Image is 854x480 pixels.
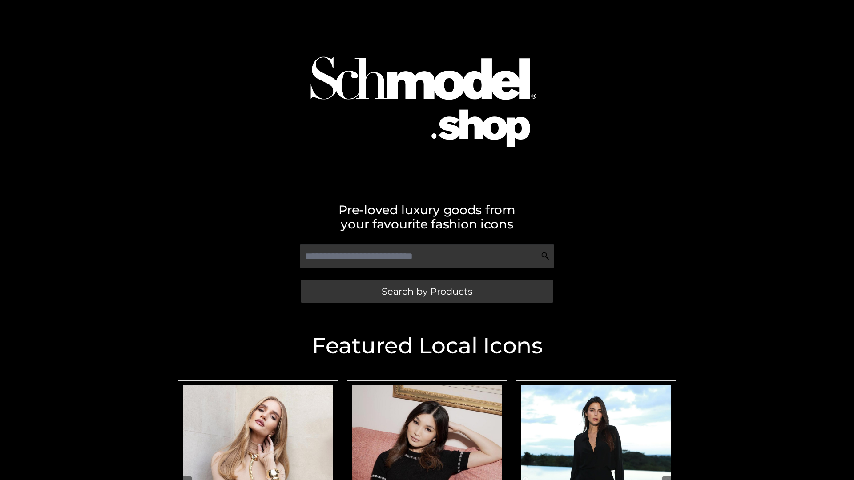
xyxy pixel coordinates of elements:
span: Search by Products [382,287,472,296]
h2: Featured Local Icons​ [173,335,681,357]
a: Search by Products [301,280,553,303]
img: Search Icon [541,252,550,260]
h2: Pre-loved luxury goods from your favourite fashion icons [173,203,681,231]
